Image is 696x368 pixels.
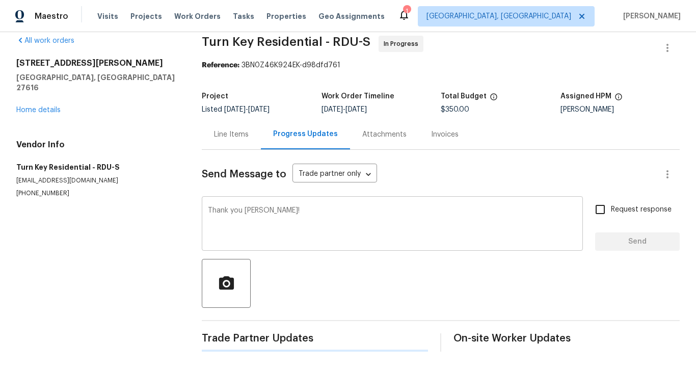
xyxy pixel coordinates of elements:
span: Properties [266,11,306,21]
h5: [GEOGRAPHIC_DATA], [GEOGRAPHIC_DATA] 27616 [16,72,177,93]
h4: Vendor Info [16,140,177,150]
span: [DATE] [248,106,270,113]
div: [PERSON_NAME] [560,106,680,113]
span: [PERSON_NAME] [619,11,681,21]
span: Tasks [233,13,254,20]
span: [GEOGRAPHIC_DATA], [GEOGRAPHIC_DATA] [426,11,571,21]
span: Send Message to [202,169,286,179]
span: $350.00 [441,106,469,113]
div: 3BN0Z46K924EK-d98dfd761 [202,60,680,70]
span: The hpm assigned to this work order. [614,93,623,106]
div: Line Items [214,129,249,140]
span: Projects [130,11,162,21]
p: [PHONE_NUMBER] [16,189,177,198]
div: 1 [403,6,410,16]
span: - [224,106,270,113]
div: Attachments [362,129,407,140]
h5: Total Budget [441,93,487,100]
span: Geo Assignments [318,11,385,21]
span: Work Orders [174,11,221,21]
textarea: Thank you [PERSON_NAME]! [208,207,577,243]
span: [DATE] [322,106,343,113]
b: Reference: [202,62,239,69]
h5: Work Order Timeline [322,93,394,100]
div: Trade partner only [292,166,377,183]
a: Home details [16,107,61,114]
span: In Progress [384,39,422,49]
span: The total cost of line items that have been proposed by Opendoor. This sum includes line items th... [490,93,498,106]
span: [DATE] [224,106,246,113]
span: On-site Worker Updates [453,333,680,344]
a: All work orders [16,37,74,44]
h5: Project [202,93,228,100]
p: [EMAIL_ADDRESS][DOMAIN_NAME] [16,176,177,185]
span: Visits [97,11,118,21]
span: Listed [202,106,270,113]
h2: [STREET_ADDRESS][PERSON_NAME] [16,58,177,68]
span: Trade Partner Updates [202,333,428,344]
span: Request response [611,204,672,215]
span: Maestro [35,11,68,21]
h5: Assigned HPM [560,93,611,100]
h5: Turn Key Residential - RDU-S [16,162,177,172]
div: Progress Updates [273,129,338,139]
div: Invoices [431,129,459,140]
span: Turn Key Residential - RDU-S [202,36,370,48]
span: [DATE] [345,106,367,113]
span: - [322,106,367,113]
